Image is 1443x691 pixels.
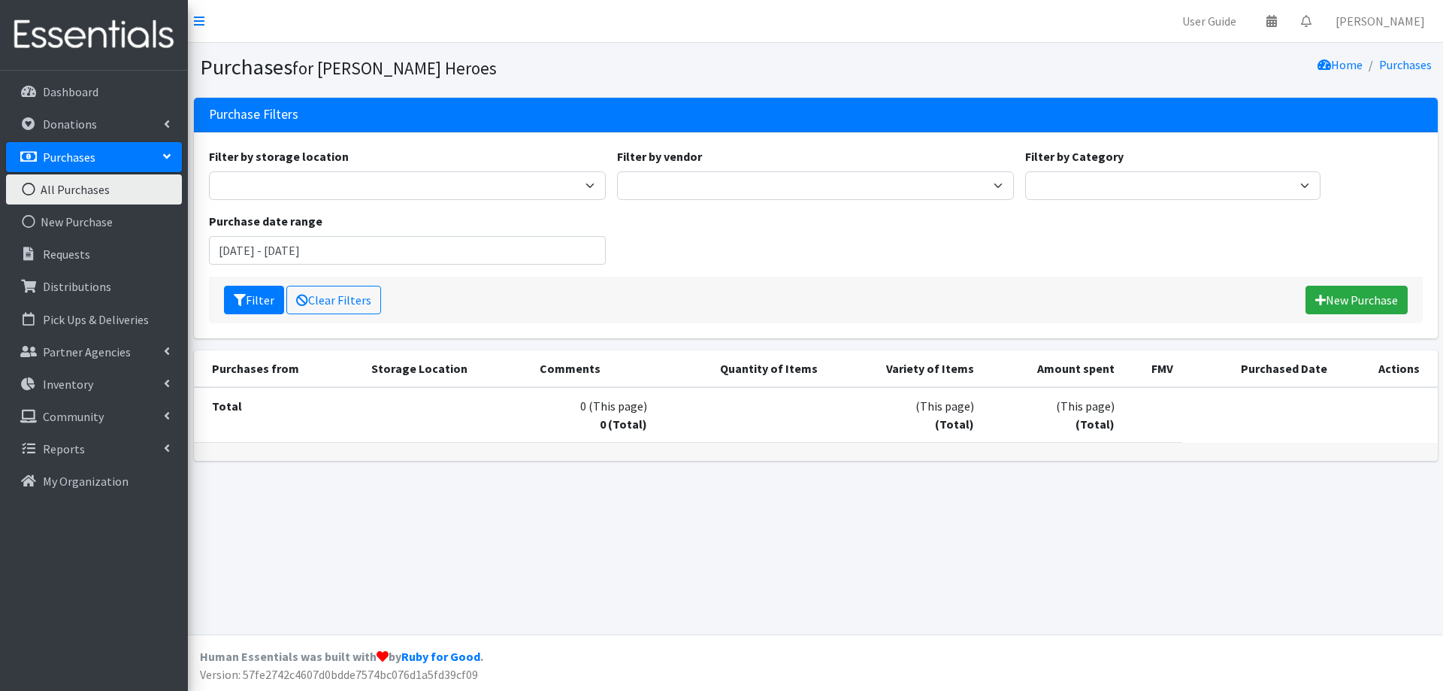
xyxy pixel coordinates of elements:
a: Requests [6,239,182,269]
th: Purchases from [194,350,362,387]
p: Inventory [43,377,93,392]
strong: Total [212,399,242,414]
th: FMV [1124,350,1182,387]
label: Filter by storage location [209,147,349,165]
td: (This page) [983,387,1124,443]
th: Purchased Date [1182,350,1336,387]
a: Ruby for Good [401,649,480,664]
th: Comments [531,350,656,387]
h1: Purchases [200,54,810,80]
a: Donations [6,109,182,139]
a: Inventory [6,369,182,399]
a: Purchases [1379,57,1432,72]
p: Reports [43,441,85,456]
input: January 1, 2011 - December 31, 2011 [209,236,606,265]
h3: Purchase Filters [209,107,298,123]
button: Filter [224,286,284,314]
a: Home [1317,57,1363,72]
strong: Human Essentials was built with by . [200,649,483,664]
strong: (Total) [1075,417,1115,432]
a: Distributions [6,271,182,302]
a: Reports [6,434,182,464]
strong: (Total) [935,417,974,432]
small: for [PERSON_NAME] Heroes [292,57,497,79]
th: Actions [1336,350,1437,387]
a: All Purchases [6,174,182,205]
a: Partner Agencies [6,337,182,367]
a: Purchases [6,142,182,172]
th: Quantity of Items [656,350,827,387]
p: Dashboard [43,84,98,99]
p: Community [43,409,104,424]
a: Pick Ups & Deliveries [6,305,182,335]
span: Version: 57fe2742c4607d0bdde7574bc076d1a5fd39cf09 [200,667,478,682]
a: Community [6,402,182,432]
a: My Organization [6,466,182,496]
label: Filter by Category [1025,147,1124,165]
a: New Purchase [1305,286,1408,314]
th: Amount spent [983,350,1124,387]
label: Filter by vendor [617,147,702,165]
p: Purchases [43,150,95,165]
strong: 0 (Total) [600,417,647,432]
p: My Organization [43,474,129,489]
a: Dashboard [6,77,182,107]
p: Donations [43,117,97,132]
p: Requests [43,247,90,262]
td: (This page) [827,387,983,443]
p: Partner Agencies [43,344,131,359]
img: HumanEssentials [6,10,182,60]
a: Clear Filters [286,286,381,314]
p: Pick Ups & Deliveries [43,312,149,327]
a: User Guide [1170,6,1248,36]
a: New Purchase [6,207,182,237]
th: Storage Location [362,350,531,387]
label: Purchase date range [209,212,322,230]
p: Distributions [43,279,111,294]
th: Variety of Items [827,350,983,387]
td: 0 (This page) [531,387,656,443]
a: [PERSON_NAME] [1324,6,1437,36]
